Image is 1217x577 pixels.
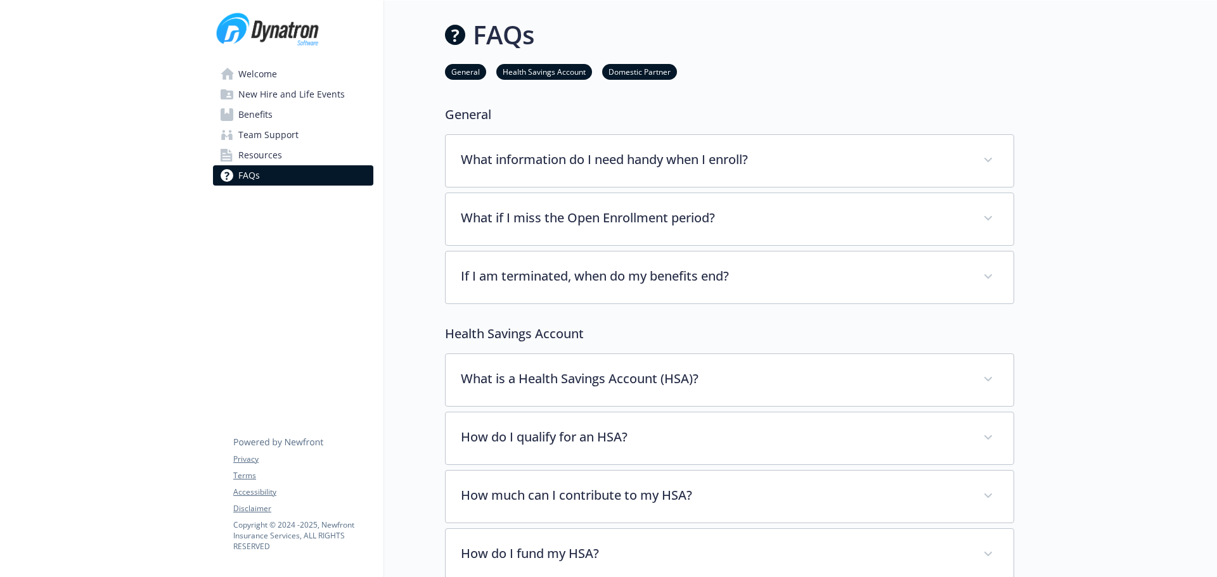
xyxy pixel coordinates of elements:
p: Copyright © 2024 - 2025 , Newfront Insurance Services, ALL RIGHTS RESERVED [233,519,373,552]
a: New Hire and Life Events [213,84,373,105]
div: How much can I contribute to my HSA? [446,471,1014,523]
a: Disclaimer [233,503,373,514]
span: Welcome [238,64,277,84]
a: Welcome [213,64,373,84]
a: FAQs [213,165,373,186]
a: Health Savings Account [496,65,592,77]
span: New Hire and Life Events [238,84,345,105]
p: How much can I contribute to my HSA? [461,486,968,505]
div: If I am terminated, when do my benefits end? [446,251,1014,303]
p: What if I miss the Open Enrollment period? [461,208,968,227]
a: Domestic Partner [602,65,677,77]
span: Benefits [238,105,273,125]
div: How do I qualify for an HSA? [446,412,1014,464]
a: Benefits [213,105,373,125]
div: What information do I need handy when I enroll? [446,135,1014,187]
span: Team Support [238,125,299,145]
a: Privacy [233,453,373,465]
p: General [445,105,1014,124]
span: Resources [238,145,282,165]
p: If I am terminated, when do my benefits end? [461,267,968,286]
div: What is a Health Savings Account (HSA)? [446,354,1014,406]
p: What is a Health Savings Account (HSA)? [461,369,968,388]
a: Resources [213,145,373,165]
h1: FAQs [473,16,534,54]
span: FAQs [238,165,260,186]
p: Health Savings Account [445,324,1014,343]
a: Team Support [213,125,373,145]
p: How do I qualify for an HSA? [461,428,968,447]
a: General [445,65,486,77]
a: Terms [233,470,373,481]
a: Accessibility [233,486,373,498]
p: How do I fund my HSA? [461,544,968,563]
div: What if I miss the Open Enrollment period? [446,193,1014,245]
p: What information do I need handy when I enroll? [461,150,968,169]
